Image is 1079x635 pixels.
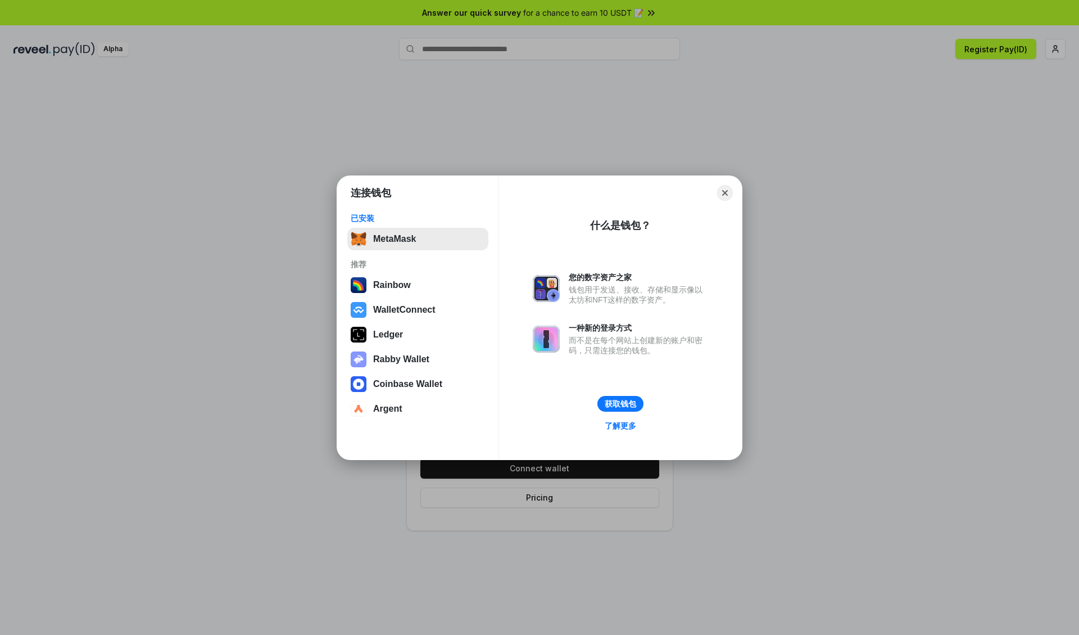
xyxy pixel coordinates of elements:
[373,280,411,290] div: Rainbow
[351,259,485,269] div: 推荐
[569,272,708,282] div: 您的数字资产之家
[373,354,429,364] div: Rabby Wallet
[351,213,485,223] div: 已安装
[569,323,708,333] div: 一种新的登录方式
[351,401,366,417] img: svg+xml,%3Csvg%20width%3D%2228%22%20height%3D%2228%22%20viewBox%3D%220%200%2028%2028%22%20fill%3D...
[590,219,651,232] div: 什么是钱包？
[373,234,416,244] div: MetaMask
[347,274,488,296] button: Rainbow
[351,352,366,367] img: svg+xml,%3Csvg%20xmlns%3D%22http%3A%2F%2Fwww.w3.org%2F2000%2Fsvg%22%20fill%3D%22none%22%20viewBox...
[597,396,643,412] button: 获取钱包
[569,335,708,355] div: 而不是在每个网站上创建新的账户和密码，只需连接您的钱包。
[533,275,560,302] img: svg+xml,%3Csvg%20xmlns%3D%22http%3A%2F%2Fwww.w3.org%2F2000%2Fsvg%22%20fill%3D%22none%22%20viewBox...
[605,399,636,409] div: 获取钱包
[373,379,442,389] div: Coinbase Wallet
[347,398,488,420] button: Argent
[533,326,560,353] img: svg+xml,%3Csvg%20xmlns%3D%22http%3A%2F%2Fwww.w3.org%2F2000%2Fsvg%22%20fill%3D%22none%22%20viewBox...
[347,373,488,395] button: Coinbase Wallet
[598,418,643,433] a: 了解更多
[717,185,733,201] button: Close
[351,231,366,247] img: svg+xml,%3Csvg%20fill%3D%22none%22%20height%3D%2233%22%20viewBox%3D%220%200%2035%2033%22%20width%...
[351,302,366,318] img: svg+xml,%3Csvg%20width%3D%2228%22%20height%3D%2228%22%20viewBox%3D%220%200%2028%2028%22%20fill%3D...
[373,404,402,414] div: Argent
[351,186,391,200] h1: 连接钱包
[347,348,488,371] button: Rabby Wallet
[347,228,488,250] button: MetaMask
[351,327,366,343] img: svg+xml,%3Csvg%20xmlns%3D%22http%3A%2F%2Fwww.w3.org%2F2000%2Fsvg%22%20width%3D%2228%22%20height%3...
[569,285,708,305] div: 钱包用于发送、接收、存储和显示像以太坊和NFT这样的数字资产。
[373,305,436,315] div: WalletConnect
[605,421,636,431] div: 了解更多
[373,330,403,340] div: Ledger
[347,299,488,321] button: WalletConnect
[351,376,366,392] img: svg+xml,%3Csvg%20width%3D%2228%22%20height%3D%2228%22%20viewBox%3D%220%200%2028%2028%22%20fill%3D...
[347,323,488,346] button: Ledger
[351,277,366,293] img: svg+xml,%3Csvg%20width%3D%22120%22%20height%3D%22120%22%20viewBox%3D%220%200%20120%20120%22%20fil...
